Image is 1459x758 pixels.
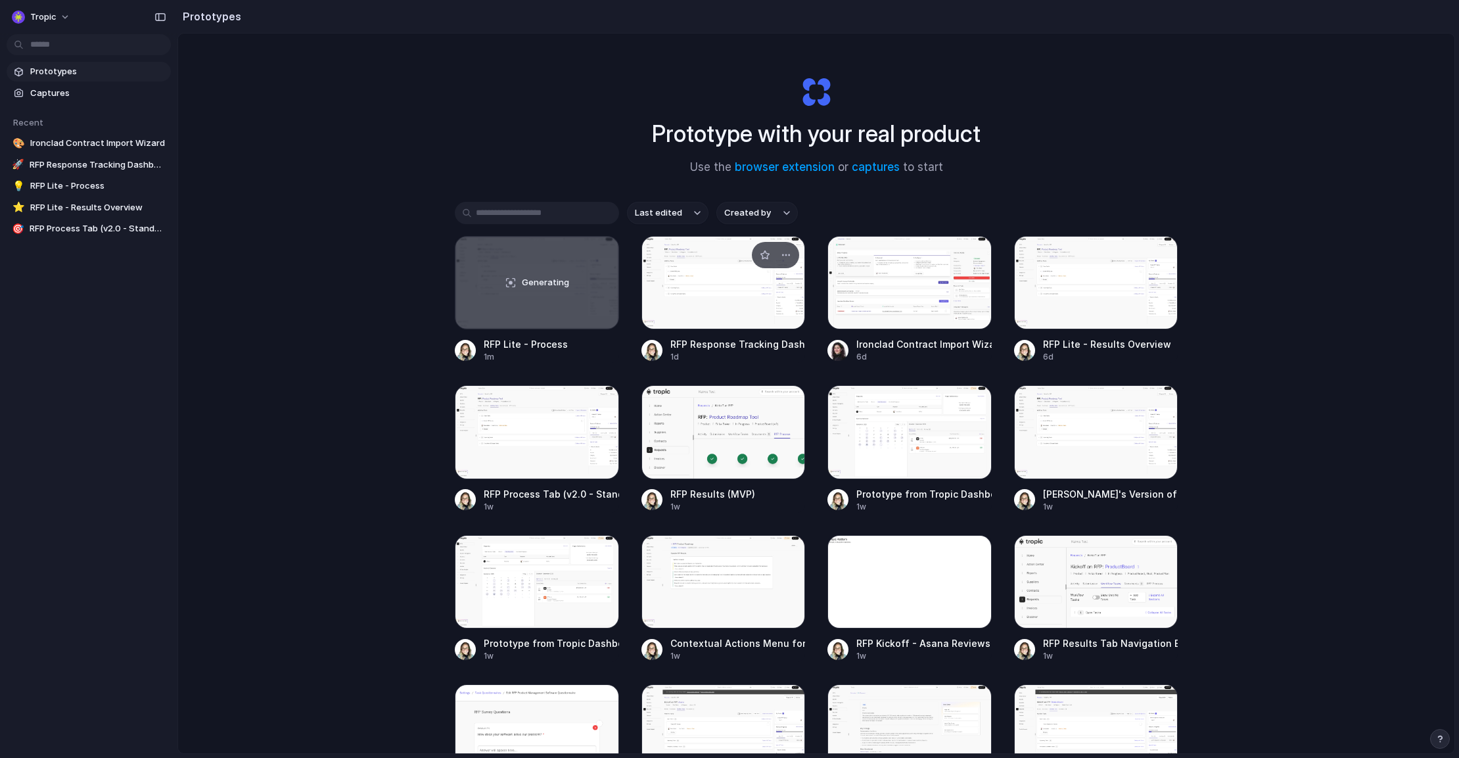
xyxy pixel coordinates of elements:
[635,206,682,220] span: Last edited
[484,501,619,513] div: 1w
[455,385,619,512] a: RFP Process Tab (v2.0 - Standard)RFP Process Tab (v2.0 - Standard)1w
[484,487,619,501] div: RFP Process Tab (v2.0 - Standard)
[670,636,806,650] div: Contextual Actions Menu for Tropic
[7,155,171,175] a: 🚀RFP Response Tracking Dashboard
[1014,236,1178,363] a: RFP Lite - Results OverviewRFP Lite - Results Overview6d
[827,535,992,662] a: RFP Kickoff - Asana Reviews Interface UpdateRFP Kickoff - Asana Reviews Interface Update1w
[652,116,981,151] h1: Prototype with your real product
[12,201,25,214] div: ⭐
[1043,501,1178,513] div: 1w
[7,133,171,153] a: 🎨Ironclad Contract Import Wizard
[12,137,25,150] div: 🎨
[484,650,619,662] div: 1w
[30,137,166,150] span: Ironclad Contract Import Wizard
[13,117,43,128] span: Recent
[7,7,77,28] button: Tropic
[641,236,806,363] a: RFP Response Tracking DashboardRFP Response Tracking Dashboard1d
[455,535,619,662] a: Prototype from Tropic DashboardPrototype from Tropic Dashboard1w
[30,87,166,100] span: Captures
[852,160,900,174] a: captures
[856,487,992,501] div: Prototype from Tropic Dashboard v2
[12,222,24,235] div: 🎯
[670,501,755,513] div: 1w
[856,337,992,351] div: Ironclad Contract Import Wizard
[735,160,835,174] a: browser extension
[30,222,166,235] span: RFP Process Tab (v2.0 - Standard)
[7,83,171,103] a: Captures
[30,158,166,172] span: RFP Response Tracking Dashboard
[1043,487,1178,501] div: [PERSON_NAME]'s Version of RFP Survey Customizer
[1043,351,1171,363] div: 6d
[7,62,171,82] a: Prototypes
[724,206,771,220] span: Created by
[1014,385,1178,512] a: Sheri's Version of RFP Survey Customizer[PERSON_NAME]'s Version of RFP Survey Customizer1w
[690,159,943,176] span: Use the or to start
[12,179,25,193] div: 💡
[856,351,992,363] div: 6d
[7,176,171,196] a: 💡RFP Lite - Process
[1043,636,1178,650] div: RFP Results Tab Navigation Based on Review Action
[484,337,568,351] div: RFP Lite - Process
[670,650,806,662] div: 1w
[716,202,798,224] button: Created by
[30,65,166,78] span: Prototypes
[30,201,166,214] span: RFP Lite - Results Overview
[856,636,992,650] div: RFP Kickoff - Asana Reviews Interface Update
[641,385,806,512] a: RFP Results (MVP)RFP Results (MVP)1w
[484,351,568,363] div: 1m
[670,487,755,501] div: RFP Results (MVP)
[627,202,708,224] button: Last edited
[1043,650,1178,662] div: 1w
[484,636,619,650] div: Prototype from Tropic Dashboard
[7,198,171,218] a: ⭐RFP Lite - Results Overview
[827,236,992,363] a: Ironclad Contract Import WizardIronclad Contract Import Wizard6d
[30,179,166,193] span: RFP Lite - Process
[670,337,806,351] div: RFP Response Tracking Dashboard
[30,11,57,24] span: Tropic
[455,236,619,363] a: RFP Lite - ProcessGeneratingRFP Lite - Process1m
[827,385,992,512] a: Prototype from Tropic Dashboard v2Prototype from Tropic Dashboard v21w
[177,9,241,24] h2: Prototypes
[522,276,569,289] span: Generating
[1014,535,1178,662] a: RFP Results Tab Navigation Based on Review ActionRFP Results Tab Navigation Based on Review Action1w
[12,158,24,172] div: 🚀
[856,650,992,662] div: 1w
[856,501,992,513] div: 1w
[641,535,806,662] a: Contextual Actions Menu for TropicContextual Actions Menu for Tropic1w
[670,351,806,363] div: 1d
[7,219,171,239] a: 🎯RFP Process Tab (v2.0 - Standard)
[1043,337,1171,351] div: RFP Lite - Results Overview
